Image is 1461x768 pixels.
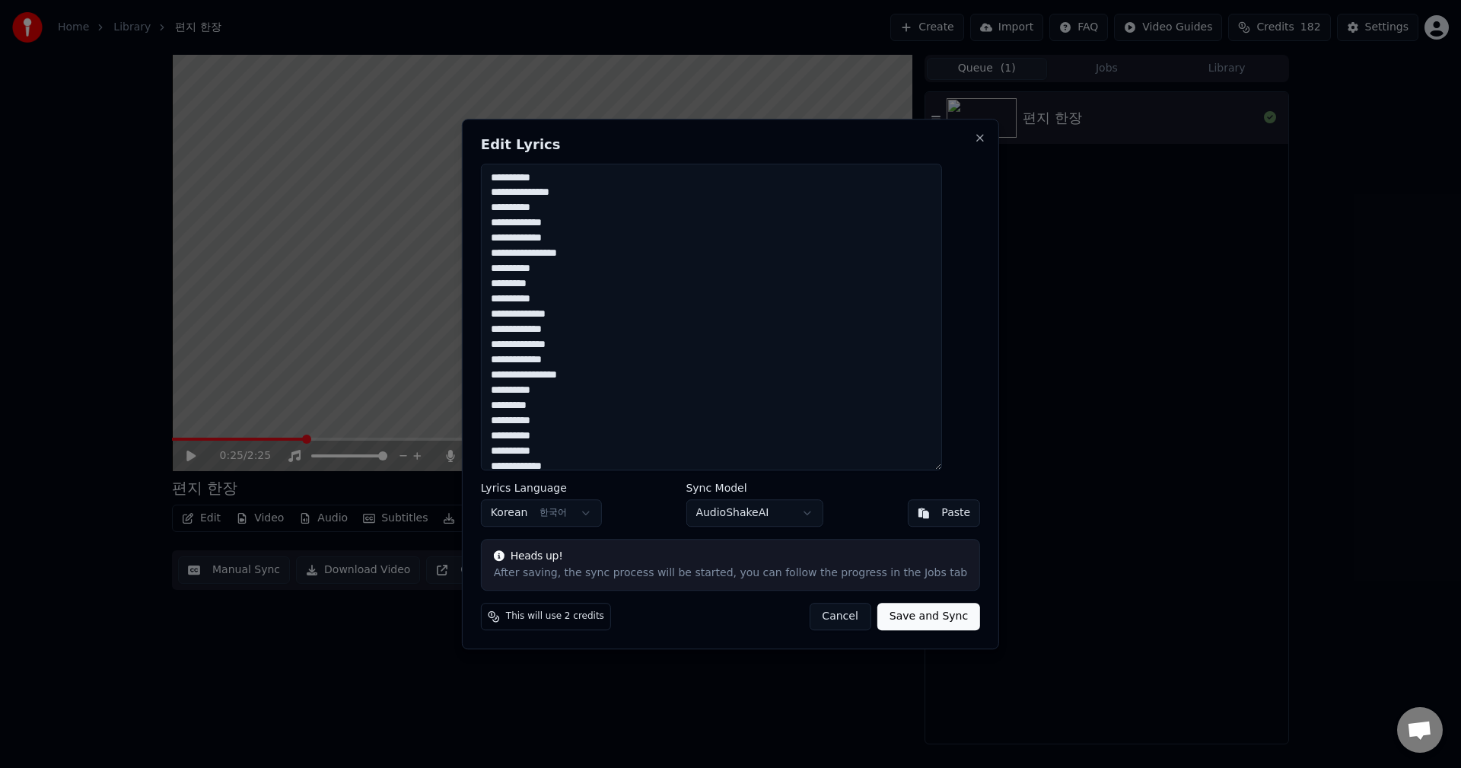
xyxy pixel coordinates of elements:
[481,483,602,493] label: Lyrics Language
[494,549,967,564] div: Heads up!
[907,499,980,527] button: Paste
[481,138,980,151] h2: Edit Lyrics
[506,610,604,623] span: This will use 2 credits
[809,603,871,630] button: Cancel
[686,483,823,493] label: Sync Model
[877,603,980,630] button: Save and Sync
[494,566,967,581] div: After saving, the sync process will be started, you can follow the progress in the Jobs tab
[941,505,970,521] div: Paste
